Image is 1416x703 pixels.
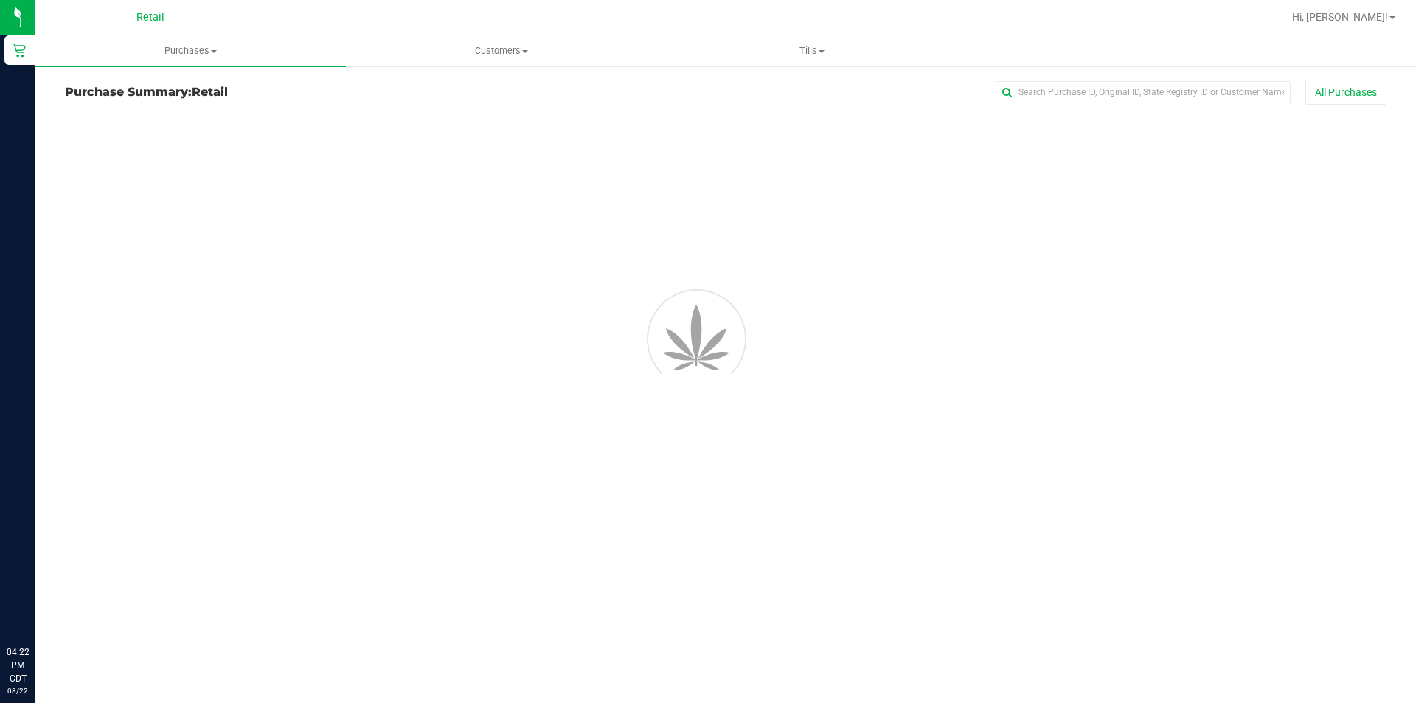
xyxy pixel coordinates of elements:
[35,44,346,58] span: Purchases
[11,43,26,58] inline-svg: Retail
[192,85,228,99] span: Retail
[7,645,29,685] p: 04:22 PM CDT
[136,11,164,24] span: Retail
[347,44,656,58] span: Customers
[7,685,29,696] p: 08/22
[1292,11,1388,23] span: Hi, [PERSON_NAME]!
[657,44,966,58] span: Tills
[346,35,656,66] a: Customers
[35,35,346,66] a: Purchases
[15,585,59,629] iframe: Resource center
[656,35,967,66] a: Tills
[996,81,1291,103] input: Search Purchase ID, Original ID, State Registry ID or Customer Name...
[1305,80,1386,105] button: All Purchases
[65,86,505,99] h3: Purchase Summary:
